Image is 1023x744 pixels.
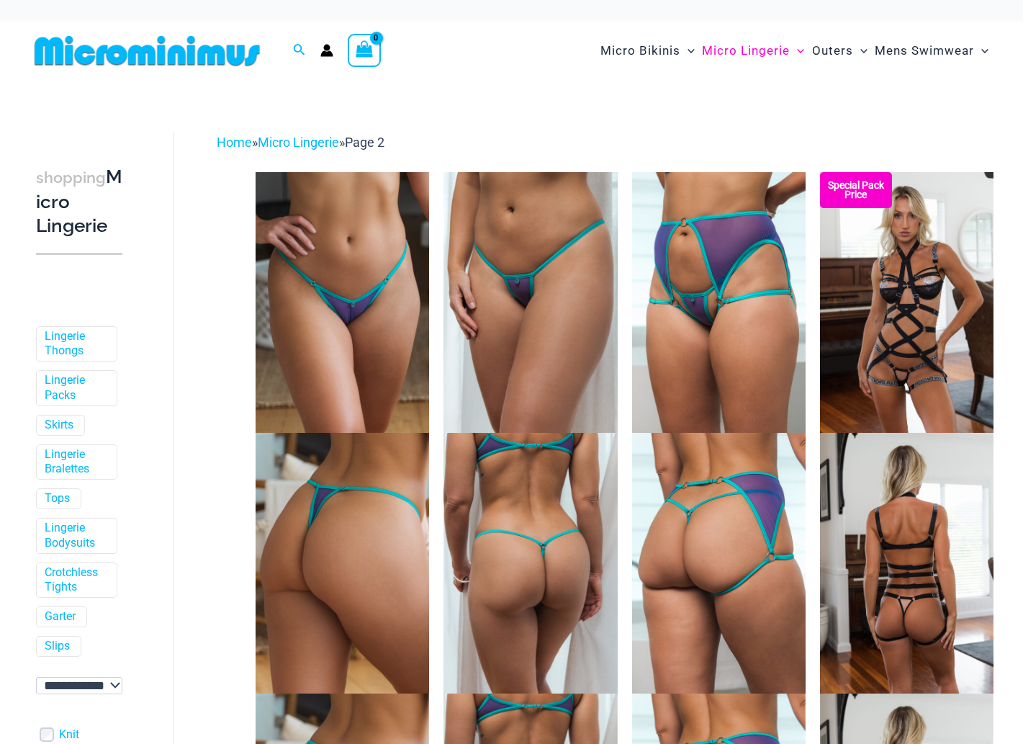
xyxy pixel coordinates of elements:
[256,433,429,694] img: Dangers Kiss Violet Seas 6060 Thong 02
[698,29,808,73] a: Micro LingerieMenu ToggleMenu Toggle
[632,172,806,433] img: Dangers Kiss Violet Seas 1060 Bra 611 Micro 1760 Garter 04
[45,639,70,654] a: Slips
[320,44,333,57] a: Account icon link
[443,172,617,433] img: Dangers Kiss Violet Seas 611 Micro 01
[59,727,79,743] a: Knit
[36,165,122,238] h3: Micro Lingerie
[790,32,804,69] span: Menu Toggle
[871,29,992,73] a: Mens SwimwearMenu ToggleMenu Toggle
[632,433,806,694] img: Dangers Kiss Violet Seas 1060 Bra 611 Micro 1760 Garter 05
[45,373,106,403] a: Lingerie Packs
[45,491,70,506] a: Tops
[348,34,381,67] a: View Shopping Cart, empty
[217,135,384,150] span: » »
[45,521,106,551] a: Lingerie Bodysuits
[36,677,122,694] select: wpc-taxonomy-pa_color-745982
[293,42,306,60] a: Search icon link
[45,447,106,478] a: Lingerie Bralettes
[820,433,993,694] img: Invitation to Temptation Midnight 1037 Bra 6037 Thong 1954 Bodysuit 04
[974,32,988,69] span: Menu Toggle
[45,418,73,433] a: Skirts
[45,329,106,359] a: Lingerie Thongs
[345,135,384,150] span: Page 2
[443,433,617,694] img: Dangers Kiss Violet Seas 1060 Bra 611 Micro 05
[45,565,106,596] a: Crotchless Tights
[853,32,867,69] span: Menu Toggle
[808,29,871,73] a: OutersMenu ToggleMenu Toggle
[595,27,994,75] nav: Site Navigation
[820,172,993,433] img: Invitation to Temptation Midnight 1037 Bra 6037 Thong 1954 Bodysuit 02
[820,181,892,200] b: Special Pack Price
[875,32,974,69] span: Mens Swimwear
[597,29,698,73] a: Micro BikinisMenu ToggleMenu Toggle
[812,32,853,69] span: Outers
[258,135,339,150] a: Micro Lingerie
[600,32,680,69] span: Micro Bikinis
[702,32,790,69] span: Micro Lingerie
[45,609,76,624] a: Garter
[217,135,252,150] a: Home
[680,32,695,69] span: Menu Toggle
[29,35,266,67] img: MM SHOP LOGO FLAT
[36,169,106,187] span: shopping
[256,172,429,433] img: Dangers Kiss Violet Seas 6060 Thong 01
